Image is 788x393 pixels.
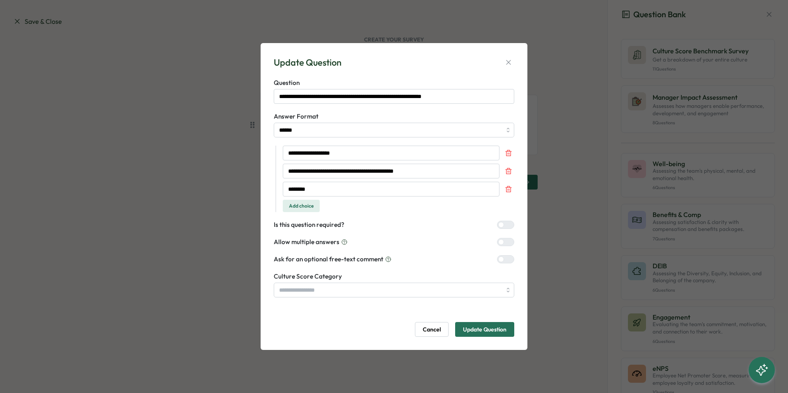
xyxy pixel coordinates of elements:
button: Remove choice 2 [503,165,514,177]
button: Remove choice 3 [503,183,514,195]
button: Update Question [455,322,514,337]
label: Question [274,78,514,87]
span: Allow multiple answers [274,238,339,247]
label: Answer Format [274,112,514,121]
span: Add choice [289,200,314,212]
span: Cancel [423,322,441,336]
button: Remove choice 1 [503,147,514,159]
span: Update Question [463,322,506,336]
label: Culture Score Category [274,272,514,281]
span: Ask for an optional free-text comment [274,255,383,264]
label: Is this question required? [274,220,344,229]
button: Add choice [283,200,320,212]
button: Cancel [415,322,449,337]
div: Update Question [274,56,341,69]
